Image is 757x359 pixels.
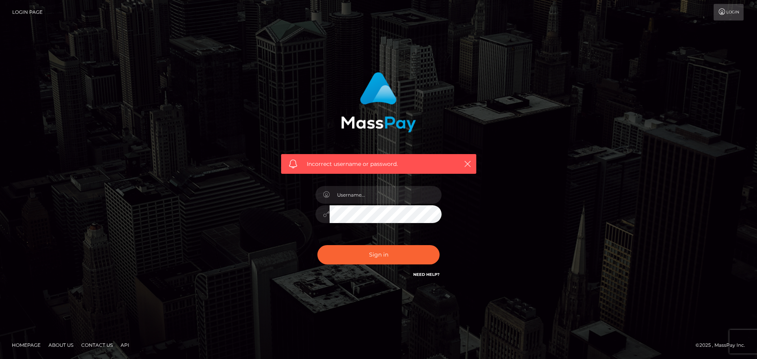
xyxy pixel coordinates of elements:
[317,245,440,264] button: Sign in
[45,339,76,351] a: About Us
[695,341,751,350] div: © 2025 , MassPay Inc.
[307,160,451,168] span: Incorrect username or password.
[78,339,116,351] a: Contact Us
[330,186,442,204] input: Username...
[714,4,744,20] a: Login
[12,4,43,20] a: Login Page
[9,339,44,351] a: Homepage
[117,339,132,351] a: API
[341,72,416,132] img: MassPay Login
[413,272,440,277] a: Need Help?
